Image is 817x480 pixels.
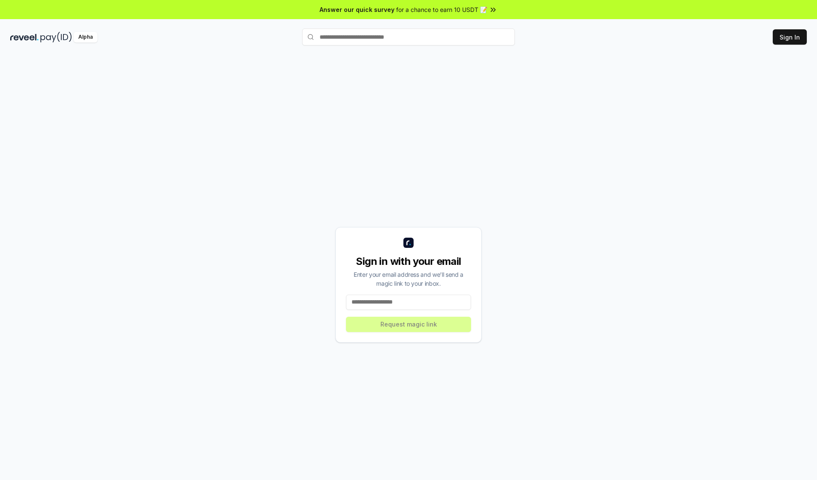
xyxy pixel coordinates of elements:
span: Answer our quick survey [320,5,394,14]
img: reveel_dark [10,32,39,43]
div: Enter your email address and we’ll send a magic link to your inbox. [346,270,471,288]
img: logo_small [403,238,414,248]
span: for a chance to earn 10 USDT 📝 [396,5,487,14]
div: Sign in with your email [346,255,471,268]
img: pay_id [40,32,72,43]
button: Sign In [773,29,807,45]
div: Alpha [74,32,97,43]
